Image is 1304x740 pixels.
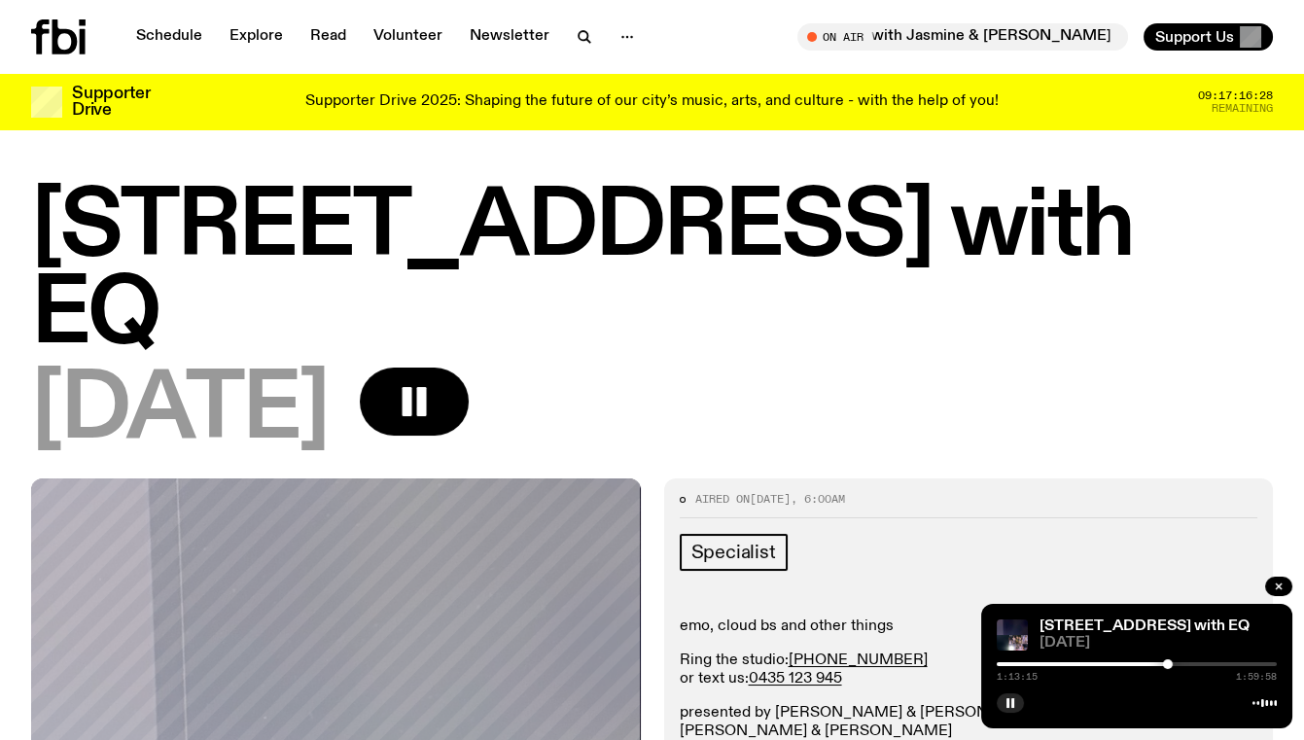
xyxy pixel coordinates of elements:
a: Volunteer [362,23,454,51]
span: Support Us [1155,28,1234,46]
span: [DATE] [31,368,329,455]
a: [STREET_ADDRESS] with EQ [1040,618,1250,634]
p: Supporter Drive 2025: Shaping the future of our city’s music, arts, and culture - with the help o... [305,93,999,111]
a: Schedule [124,23,214,51]
span: Aired on [695,491,750,507]
p: emo, cloud bs and other things [680,617,1258,636]
h1: [STREET_ADDRESS] with EQ [31,185,1273,360]
a: Specialist [680,534,788,571]
a: Read [299,23,358,51]
span: Remaining [1212,103,1273,114]
span: , 6:00am [791,491,845,507]
span: 1:13:15 [997,672,1038,682]
a: Explore [218,23,295,51]
a: [PHONE_NUMBER] [789,652,928,668]
p: Ring the studio: or text us: [680,652,1258,688]
a: Newsletter [458,23,561,51]
span: 1:59:58 [1236,672,1277,682]
button: On AirThe Allnighter with Jasmine & [PERSON_NAME] [797,23,1128,51]
span: [DATE] [750,491,791,507]
span: Specialist [691,542,776,563]
span: 09:17:16:28 [1198,90,1273,101]
h3: Supporter Drive [72,86,150,119]
button: Support Us [1144,23,1273,51]
span: [DATE] [1040,636,1277,651]
a: 0435 123 945 [749,671,842,687]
